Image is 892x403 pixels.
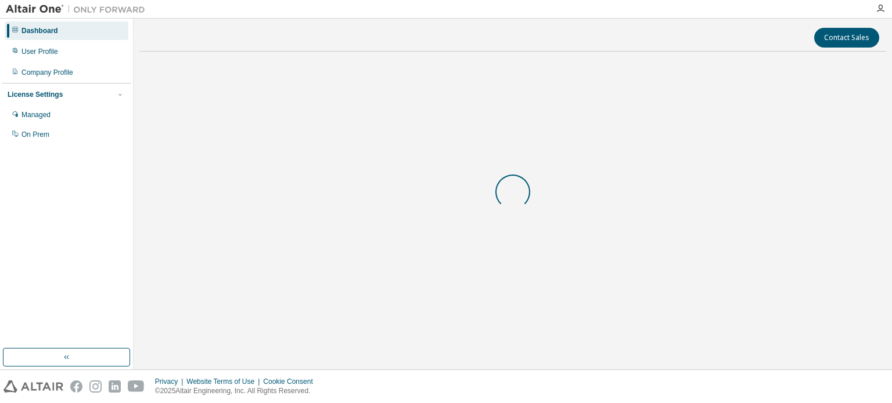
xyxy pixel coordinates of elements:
div: On Prem [21,130,49,139]
div: Managed [21,110,51,119]
p: © 2025 Altair Engineering, Inc. All Rights Reserved. [155,386,320,396]
img: Altair One [6,3,151,15]
img: facebook.svg [70,380,82,393]
div: Website Terms of Use [186,377,263,386]
img: linkedin.svg [109,380,121,393]
img: youtube.svg [128,380,145,393]
div: License Settings [8,90,63,99]
button: Contact Sales [814,28,879,48]
div: Privacy [155,377,186,386]
img: altair_logo.svg [3,380,63,393]
div: User Profile [21,47,58,56]
div: Company Profile [21,68,73,77]
div: Cookie Consent [263,377,319,386]
img: instagram.svg [89,380,102,393]
div: Dashboard [21,26,58,35]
